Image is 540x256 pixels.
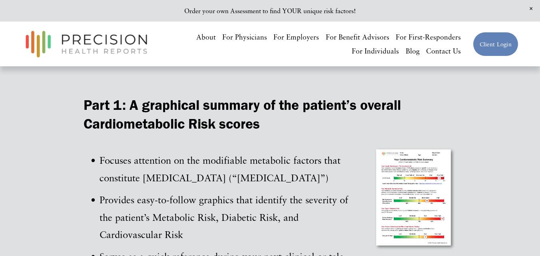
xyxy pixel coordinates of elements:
a: For Individuals [352,44,399,58]
iframe: Chat Widget [500,218,540,256]
strong: Part 1: A graphical summary of the patient’s overall Cardiometabolic Risk scores [84,96,405,132]
a: About [196,30,216,44]
a: Client Login [473,32,518,56]
a: For Employers [273,30,319,44]
a: For First-Responders [396,30,461,44]
p: Provides easy-to-follow graphics that identify the severity of the patient’s Metabolic Risk, Diab... [100,191,456,243]
img: Precision Health Reports [22,27,151,61]
a: Blog [406,44,420,58]
a: Contact Us [426,44,461,58]
a: For Physicians [222,30,267,44]
p: Focuses attention on the modifiable metabolic factors that constitute [MEDICAL_DATA] (“[MEDICAL_D... [100,151,456,186]
a: For Benefit Advisors [326,30,389,44]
